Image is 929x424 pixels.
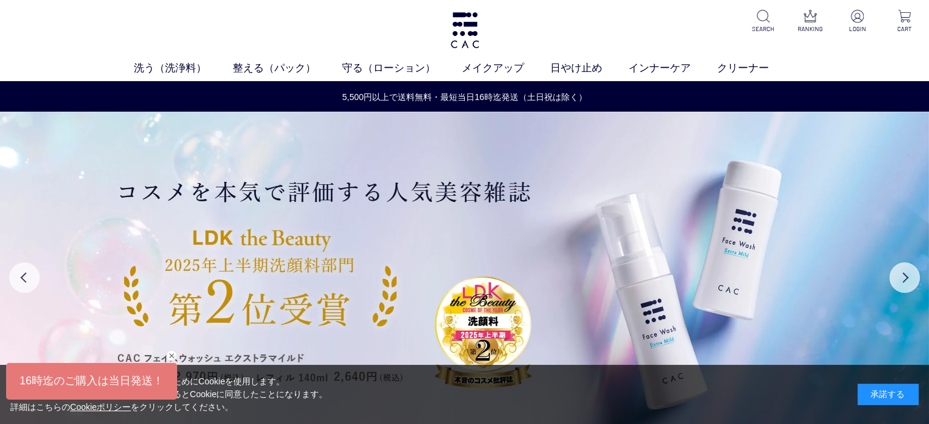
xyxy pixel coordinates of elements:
a: 日やけ止め [550,60,628,76]
a: SEARCH [748,10,778,34]
div: 承諾する [858,384,919,405]
button: Previous [9,262,40,293]
a: 整える（パック） [233,60,342,76]
button: Next [889,262,920,293]
a: インナーケア [628,60,717,76]
img: logo [449,12,481,48]
a: LOGIN [842,10,872,34]
p: SEARCH [748,24,778,34]
a: クリーナー [717,60,795,76]
a: メイクアップ [462,60,550,76]
p: LOGIN [842,24,872,34]
a: RANKING [795,10,825,34]
p: RANKING [795,24,825,34]
a: CART [889,10,919,34]
p: CART [889,24,919,34]
a: Cookieポリシー [70,402,131,412]
a: 洗う（洗浄料） [134,60,233,76]
a: 5,500円以上で送料無料・最短当日16時迄発送（土日祝は除く） [1,91,928,104]
a: 守る（ローション） [342,60,462,76]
